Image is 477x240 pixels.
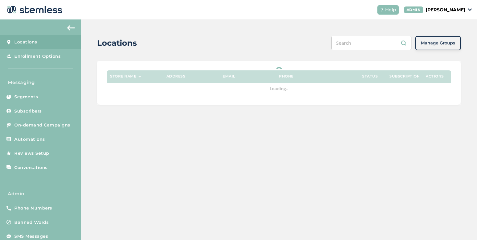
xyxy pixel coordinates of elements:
[14,53,61,60] span: Enrollment Options
[14,164,48,171] span: Conversations
[421,40,455,46] span: Manage Groups
[380,8,384,12] img: icon-help-white-03924b79.svg
[67,25,75,30] img: icon-arrow-back-accent-c549486e.svg
[415,36,461,50] button: Manage Groups
[14,205,52,211] span: Phone Numbers
[468,8,472,11] img: icon_down-arrow-small-66adaf34.svg
[5,3,62,16] img: logo-dark-0685b13c.svg
[97,37,137,49] h2: Locations
[426,6,465,13] p: [PERSON_NAME]
[14,108,42,114] span: Subscribers
[331,36,411,50] input: Search
[14,136,45,143] span: Automations
[14,233,48,240] span: SMS Messages
[14,39,37,45] span: Locations
[14,150,49,157] span: Reviews Setup
[14,122,70,128] span: On-demand Campaigns
[385,6,396,13] span: Help
[14,94,38,100] span: Segments
[404,6,423,13] div: ADMIN
[14,219,49,226] span: Banned Words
